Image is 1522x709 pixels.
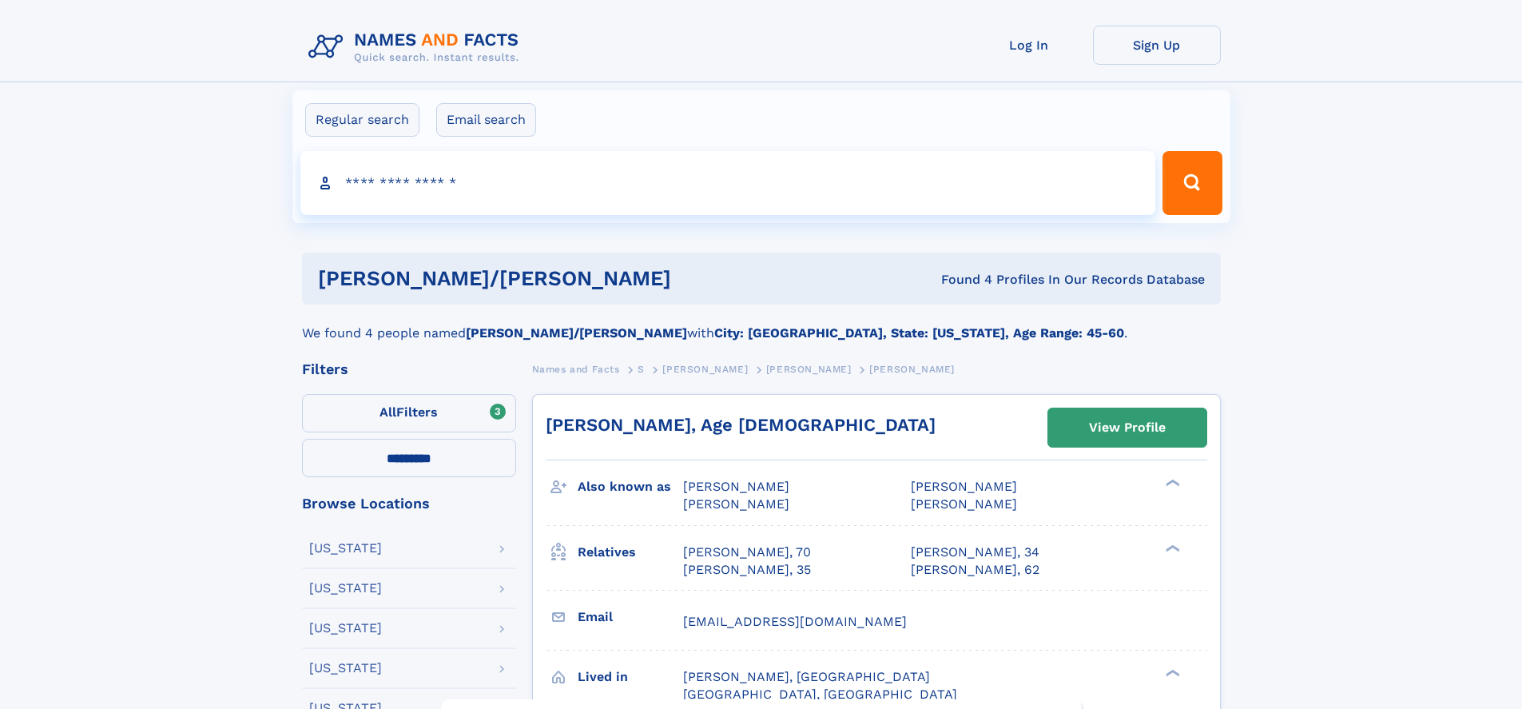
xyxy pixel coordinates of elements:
div: ❯ [1162,667,1181,678]
div: Filters [302,362,516,376]
span: All [380,404,396,420]
span: [PERSON_NAME] [683,479,789,494]
span: [EMAIL_ADDRESS][DOMAIN_NAME] [683,614,907,629]
label: Filters [302,394,516,432]
a: [PERSON_NAME] [766,359,852,379]
a: [PERSON_NAME], 34 [911,544,1039,561]
div: [US_STATE] [309,662,382,675]
a: Names and Facts [532,359,620,379]
div: We found 4 people named with . [302,305,1221,343]
span: [PERSON_NAME] [911,496,1017,512]
b: [PERSON_NAME]/[PERSON_NAME] [466,325,687,341]
span: [PERSON_NAME] [662,364,748,375]
label: Regular search [305,103,419,137]
h1: [PERSON_NAME]/[PERSON_NAME] [318,269,806,289]
a: S [638,359,645,379]
a: [PERSON_NAME], Age [DEMOGRAPHIC_DATA] [546,415,936,435]
div: [US_STATE] [309,582,382,595]
a: [PERSON_NAME] [662,359,748,379]
div: ❯ [1162,478,1181,488]
a: Sign Up [1093,26,1221,65]
h3: Also known as [578,473,683,500]
a: [PERSON_NAME], 35 [683,561,811,579]
div: [US_STATE] [309,542,382,555]
div: View Profile [1089,409,1166,446]
span: [PERSON_NAME] [683,496,789,512]
span: [PERSON_NAME], [GEOGRAPHIC_DATA] [683,669,930,684]
div: Found 4 Profiles In Our Records Database [806,271,1205,289]
div: Browse Locations [302,496,516,511]
span: [PERSON_NAME] [869,364,955,375]
a: View Profile [1048,408,1206,447]
span: [GEOGRAPHIC_DATA], [GEOGRAPHIC_DATA] [683,687,957,702]
span: S [638,364,645,375]
img: Logo Names and Facts [302,26,532,69]
h3: Email [578,603,683,631]
div: [US_STATE] [309,622,382,635]
label: Email search [436,103,536,137]
a: Log In [965,26,1093,65]
div: ❯ [1162,543,1181,553]
h3: Relatives [578,539,683,566]
a: [PERSON_NAME], 70 [683,544,811,561]
b: City: [GEOGRAPHIC_DATA], State: [US_STATE], Age Range: 45-60 [714,325,1124,341]
input: search input [300,151,1156,215]
span: [PERSON_NAME] [911,479,1017,494]
a: [PERSON_NAME], 62 [911,561,1039,579]
h3: Lived in [578,663,683,691]
button: Search Button [1162,151,1222,215]
span: [PERSON_NAME] [766,364,852,375]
